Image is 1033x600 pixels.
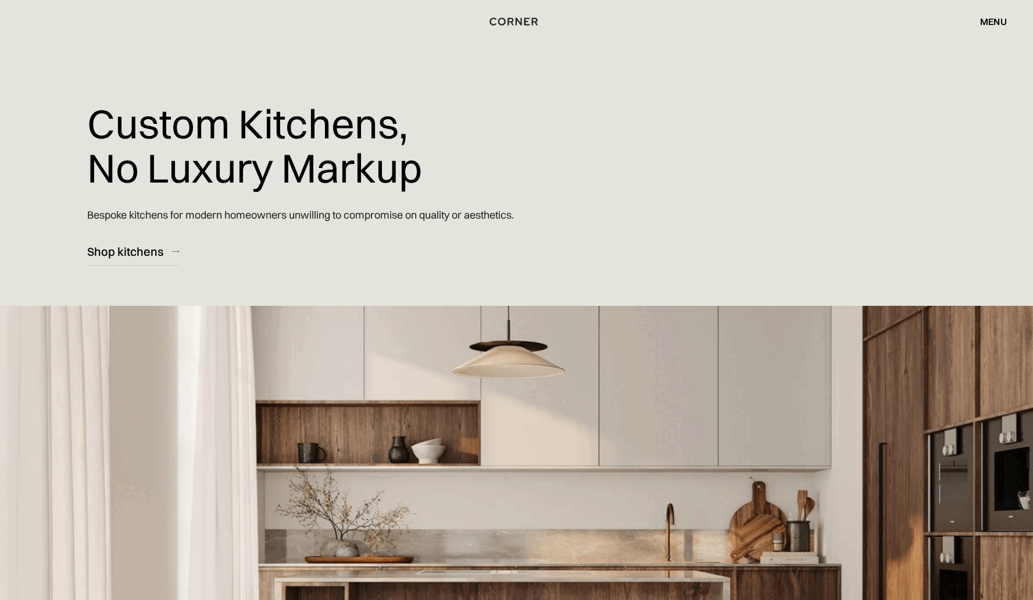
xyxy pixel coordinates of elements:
[87,198,514,231] p: Bespoke kitchens for modern homeowners unwilling to compromise on quality or aesthetics.
[87,237,179,266] a: Shop kitchens
[968,12,1007,31] div: menu
[87,244,163,259] div: Shop kitchens
[87,93,422,198] h1: Custom Kitchens, No Luxury Markup
[471,14,562,29] a: home
[980,17,1007,26] div: menu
